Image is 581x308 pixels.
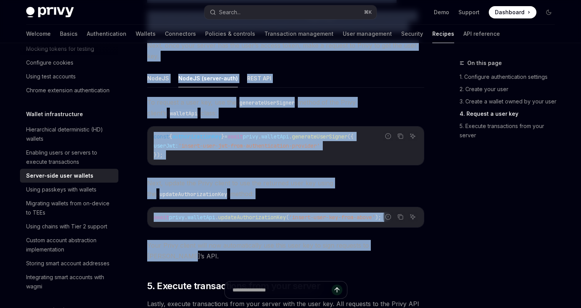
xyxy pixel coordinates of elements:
span: userJwt: [154,142,178,149]
div: Storing smart account addresses [26,259,110,268]
a: Migrating wallets from on-device to TEEs [20,196,118,220]
span: Your Privy client will now automatically use this user key to sign requests to [PERSON_NAME]’s API. [147,240,424,261]
span: ( [286,214,289,221]
a: Basics [60,25,78,43]
span: walletApi [261,133,289,140]
a: Using passkeys with wallets [20,183,118,196]
button: NodeJS [147,69,169,87]
button: Copy the contents from the code block [395,212,405,222]
a: Custom account abstraction implementation [20,233,118,256]
span: updateAuthorizationKey [218,214,286,221]
span: 'insert-user-jwt-from-authentication-provider' [178,142,320,149]
a: Transaction management [264,25,334,43]
button: Search...⌘K [204,5,377,19]
a: Chrome extension authentication [20,83,118,97]
div: Enabling users or servers to execute transactions [26,148,114,166]
button: Report incorrect code [383,212,393,222]
a: Security [401,25,423,43]
a: Integrating smart accounts with wagmi [20,270,118,293]
a: Dashboard [489,6,536,18]
div: Server-side user wallets [26,171,93,180]
span: . [215,214,218,221]
a: Connectors [165,25,196,43]
a: Recipes [432,25,454,43]
a: API reference [463,25,500,43]
a: Using chains with Tier 2 support [20,220,118,233]
button: Toggle dark mode [543,6,555,18]
div: Using passkeys with wallets [26,185,96,194]
span: }); [154,152,163,158]
a: Wallets [136,25,156,43]
span: On this page [467,58,502,68]
img: dark logo [26,7,74,18]
span: const [154,133,169,140]
code: walletApi [167,109,201,118]
button: Copy the contents from the code block [395,131,405,141]
h5: Wallet infrastructure [26,110,83,119]
span: ); [375,214,381,221]
span: ({ [347,133,354,140]
span: To request a user key, use the method of the Privy client’s class: [147,97,424,118]
div: Hierarchical deterministic (HD) wallets [26,125,114,143]
a: Welcome [26,25,51,43]
span: = [224,133,227,140]
a: Storing smart account addresses [20,256,118,270]
span: authorizationKey [172,133,221,140]
a: Authentication [87,25,126,43]
button: Send message [332,285,342,295]
a: User management [343,25,392,43]
span: . [258,133,261,140]
span: 'insert-user-key-from-above' [289,214,375,221]
code: generateUserSigner [236,98,298,107]
a: Using test accounts [20,70,118,83]
span: . [184,214,188,221]
a: Policies & controls [205,25,255,43]
span: privy [169,214,184,221]
button: Ask AI [408,212,418,222]
span: { [169,133,172,140]
span: Dashboard [495,8,525,16]
button: REST API [247,69,271,87]
span: . [289,133,292,140]
div: Using test accounts [26,72,76,81]
span: await [227,133,243,140]
span: ⌘ K [364,9,372,15]
a: 1. Configure authentication settings [460,71,561,83]
a: Configure cookies [20,56,118,70]
a: Support [458,8,480,16]
a: 4. Request a user key [460,108,561,120]
div: Using chains with Tier 2 support [26,222,107,231]
button: Report incorrect code [383,131,393,141]
span: Next, once your server has the user’s access token, make a request to Privy to get the user key. [147,40,424,62]
button: NodeJS (server-auth) [178,69,238,87]
div: Chrome extension authentication [26,86,110,95]
a: 3. Create a wallet owned by your user [460,95,561,108]
div: Custom account abstraction implementation [26,236,114,254]
div: Migrating wallets from on-device to TEEs [26,199,114,217]
a: 2. Create your user [460,83,561,95]
code: updateAuthorizationKey [156,190,230,198]
span: } [221,133,224,140]
a: Server-side user wallets [20,169,118,183]
div: Search... [219,8,241,17]
a: Hierarchical deterministic (HD) wallets [20,123,118,146]
div: Integrating smart accounts with wagmi [26,273,114,291]
span: walletApi [188,214,215,221]
span: generateUserSigner [292,133,347,140]
span: privy [243,133,258,140]
div: Configure cookies [26,58,73,67]
a: Enabling users or servers to execute transactions [20,146,118,169]
span: Next, update the Privy client to use the returned user key using the method: [147,178,424,199]
a: 5. Execute transactions from your server [460,120,561,142]
span: await [154,214,169,221]
button: Ask AI [408,131,418,141]
a: Demo [434,8,449,16]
